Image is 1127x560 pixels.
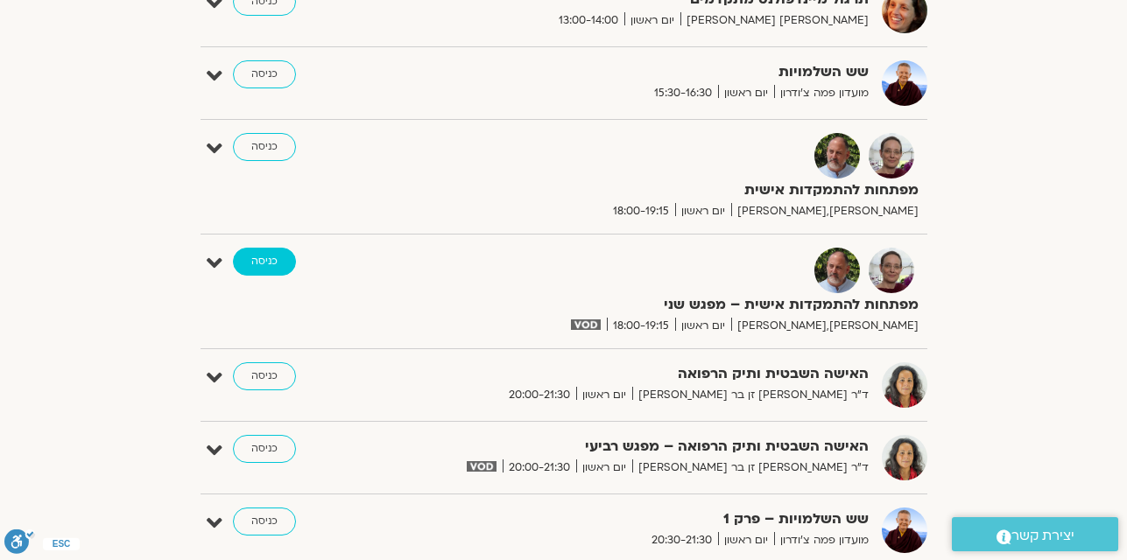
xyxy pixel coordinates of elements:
a: יצירת קשר [952,517,1118,551]
span: יום ראשון [675,202,731,220]
span: [PERSON_NAME],[PERSON_NAME] [731,202,919,220]
span: מועדון פמה צ'ודרון [774,531,869,549]
a: כניסה [233,133,296,161]
span: יום ראשון [718,531,774,549]
strong: מפתחות להתמקדות אישית – מפגש שני [490,293,919,317]
span: ד״ר [PERSON_NAME] זן בר [PERSON_NAME] [632,386,869,404]
span: 13:00-14:00 [553,11,624,30]
span: [PERSON_NAME],[PERSON_NAME] [731,317,919,335]
strong: שש השלמויות [440,60,869,84]
span: יום ראשון [718,84,774,102]
strong: האישה השבטית ותיק הרפואה – מפגש רביעי [440,435,869,458]
span: 20:00-21:30 [503,386,576,404]
span: [PERSON_NAME] [PERSON_NAME] [680,11,869,30]
a: כניסה [233,362,296,390]
span: 20:00-21:30 [503,458,576,477]
img: vodicon [467,461,496,472]
img: vodicon [571,319,600,330]
span: יום ראשון [576,458,632,477]
span: יום ראשון [675,317,731,335]
span: יצירת קשר [1011,524,1074,548]
span: 15:30-16:30 [648,84,718,102]
span: 18:00-19:15 [607,202,675,220]
a: כניסה [233,507,296,535]
strong: מפתחות להתמקדות אישית [490,178,919,202]
a: כניסה [233,435,296,463]
span: מועדון פמה צ'ודרון [774,84,869,102]
span: 18:00-19:15 [607,317,675,335]
a: כניסה [233,248,296,276]
strong: שש השלמויות – פרק 1 [440,507,869,531]
strong: האישה השבטית ותיק הרפואה [440,362,869,386]
span: יום ראשון [576,386,632,404]
a: כניסה [233,60,296,88]
span: 20:30-21:30 [645,531,718,549]
span: יום ראשון [624,11,680,30]
span: ד״ר [PERSON_NAME] זן בר [PERSON_NAME] [632,458,869,477]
